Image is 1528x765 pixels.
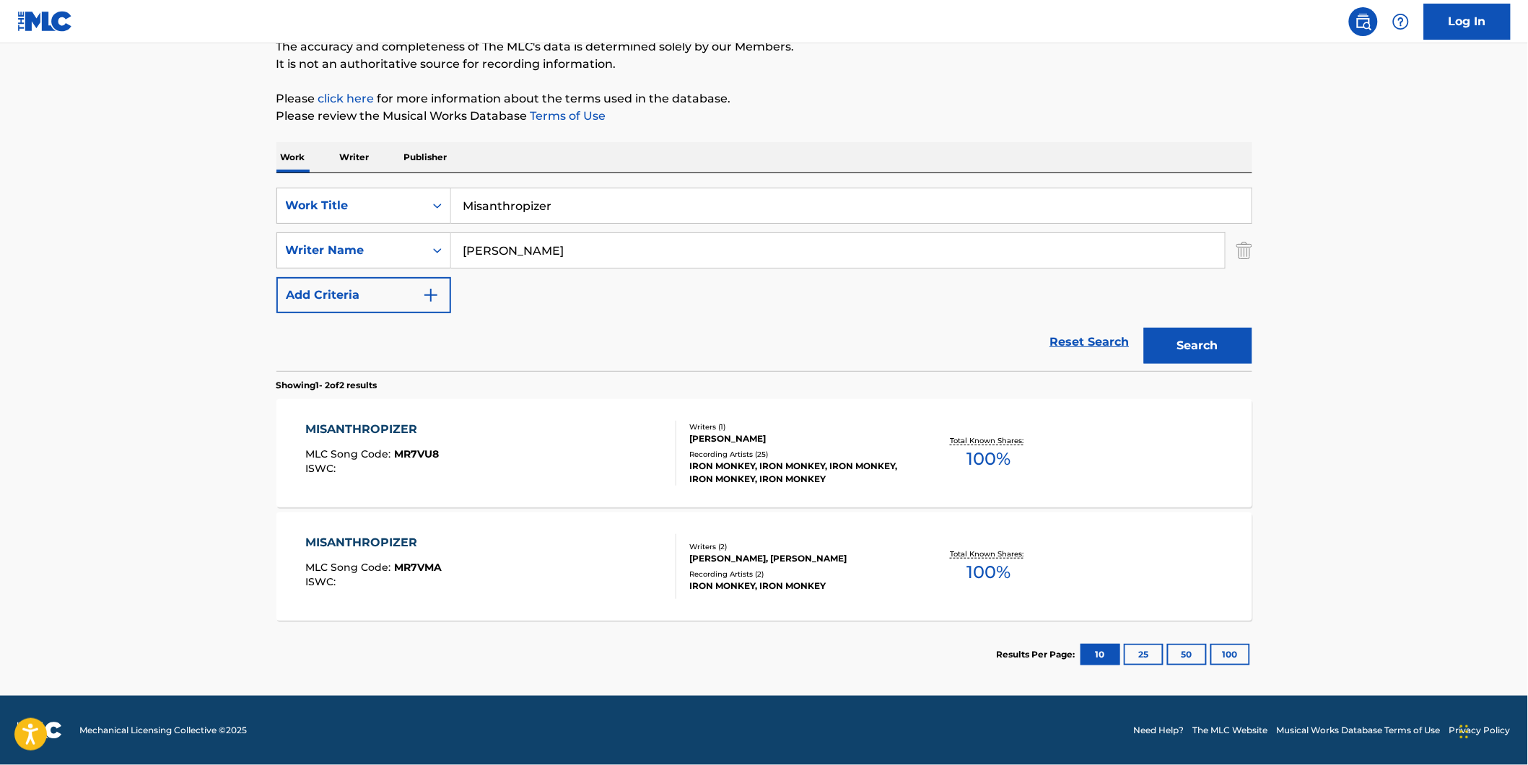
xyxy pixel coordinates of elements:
[1387,7,1415,36] div: Help
[1277,724,1441,737] a: Musical Works Database Terms of Use
[276,56,1252,73] p: It is not an authoritative source for recording information.
[1456,696,1528,765] iframe: Chat Widget
[394,447,439,460] span: MR7VU8
[305,534,442,551] div: MISANTHROPIZER
[528,109,606,123] a: Terms of Use
[1080,644,1120,665] button: 10
[1392,13,1410,30] img: help
[17,11,73,32] img: MLC Logo
[951,548,1028,559] p: Total Known Shares:
[318,92,375,105] a: click here
[1460,710,1469,753] div: Drag
[286,242,416,259] div: Writer Name
[690,569,908,580] div: Recording Artists ( 2 )
[305,421,439,438] div: MISANTHROPIZER
[1355,13,1372,30] img: search
[305,447,394,460] span: MLC Song Code :
[967,559,1011,585] span: 100 %
[286,197,416,214] div: Work Title
[690,449,908,460] div: Recording Artists ( 25 )
[276,108,1252,125] p: Please review the Musical Works Database
[690,421,908,432] div: Writers ( 1 )
[1124,644,1164,665] button: 25
[305,575,339,588] span: ISWC :
[1043,326,1137,358] a: Reset Search
[336,142,374,172] p: Writer
[276,277,451,313] button: Add Criteria
[1424,4,1511,40] a: Log In
[422,287,440,304] img: 9d2ae6d4665cec9f34b9.svg
[690,541,908,552] div: Writers ( 2 )
[1167,644,1207,665] button: 50
[276,90,1252,108] p: Please for more information about the terms used in the database.
[17,722,62,739] img: logo
[400,142,452,172] p: Publisher
[1349,7,1378,36] a: Public Search
[305,462,339,475] span: ISWC :
[1144,328,1252,364] button: Search
[690,552,908,565] div: [PERSON_NAME], [PERSON_NAME]
[276,399,1252,507] a: MISANTHROPIZERMLC Song Code:MR7VU8ISWC:Writers (1)[PERSON_NAME]Recording Artists (25)IRON MONKEY,...
[690,432,908,445] div: [PERSON_NAME]
[1236,232,1252,268] img: Delete Criterion
[690,460,908,486] div: IRON MONKEY, IRON MONKEY, IRON MONKEY, IRON MONKEY, IRON MONKEY
[1210,644,1250,665] button: 100
[79,724,247,737] span: Mechanical Licensing Collective © 2025
[276,188,1252,371] form: Search Form
[394,561,442,574] span: MR7VMA
[690,580,908,593] div: IRON MONKEY, IRON MONKEY
[951,435,1028,446] p: Total Known Shares:
[305,561,394,574] span: MLC Song Code :
[1449,724,1511,737] a: Privacy Policy
[1193,724,1268,737] a: The MLC Website
[276,38,1252,56] p: The accuracy and completeness of The MLC's data is determined solely by our Members.
[967,446,1011,472] span: 100 %
[1134,724,1184,737] a: Need Help?
[276,142,310,172] p: Work
[276,379,377,392] p: Showing 1 - 2 of 2 results
[997,648,1079,661] p: Results Per Page:
[276,512,1252,621] a: MISANTHROPIZERMLC Song Code:MR7VMAISWC:Writers (2)[PERSON_NAME], [PERSON_NAME]Recording Artists (...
